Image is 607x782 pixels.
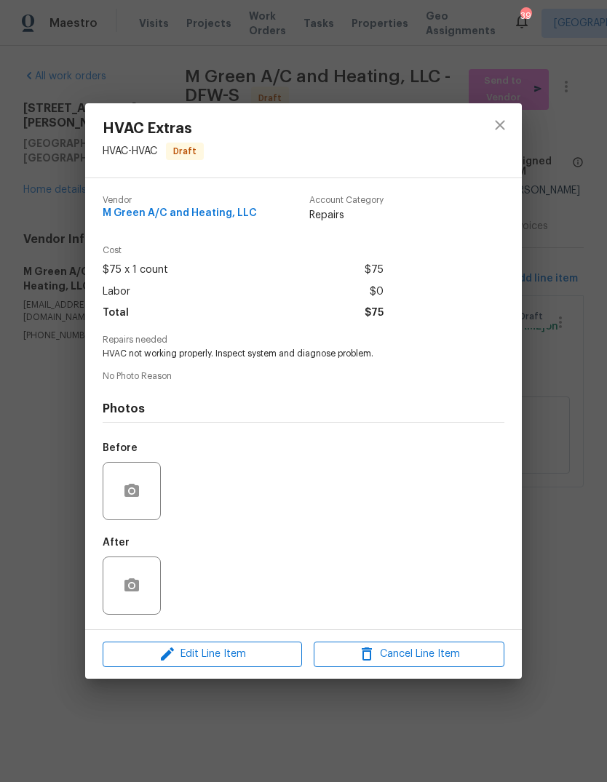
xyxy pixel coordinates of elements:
span: Draft [167,144,202,159]
h4: Photos [103,402,504,416]
span: No Photo Reason [103,372,504,381]
span: HVAC not working properly. Inspect system and diagnose problem. [103,348,464,360]
span: Edit Line Item [107,645,298,663]
h5: After [103,538,130,548]
button: Cancel Line Item [314,642,504,667]
span: Repairs needed [103,335,504,345]
button: Edit Line Item [103,642,302,667]
h5: Before [103,443,138,453]
span: M Green A/C and Heating, LLC [103,208,257,219]
span: HVAC Extras [103,121,204,137]
span: Vendor [103,196,257,205]
span: $75 x 1 count [103,260,168,281]
span: $0 [370,282,384,303]
span: Total [103,303,129,324]
span: Account Category [309,196,384,205]
span: Cancel Line Item [318,645,500,663]
span: $75 [365,303,384,324]
span: Labor [103,282,130,303]
span: Repairs [309,208,384,223]
button: close [483,108,517,143]
span: HVAC - HVAC [103,146,157,156]
span: $75 [365,260,384,281]
span: Cost [103,246,384,255]
div: 39 [520,9,531,23]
